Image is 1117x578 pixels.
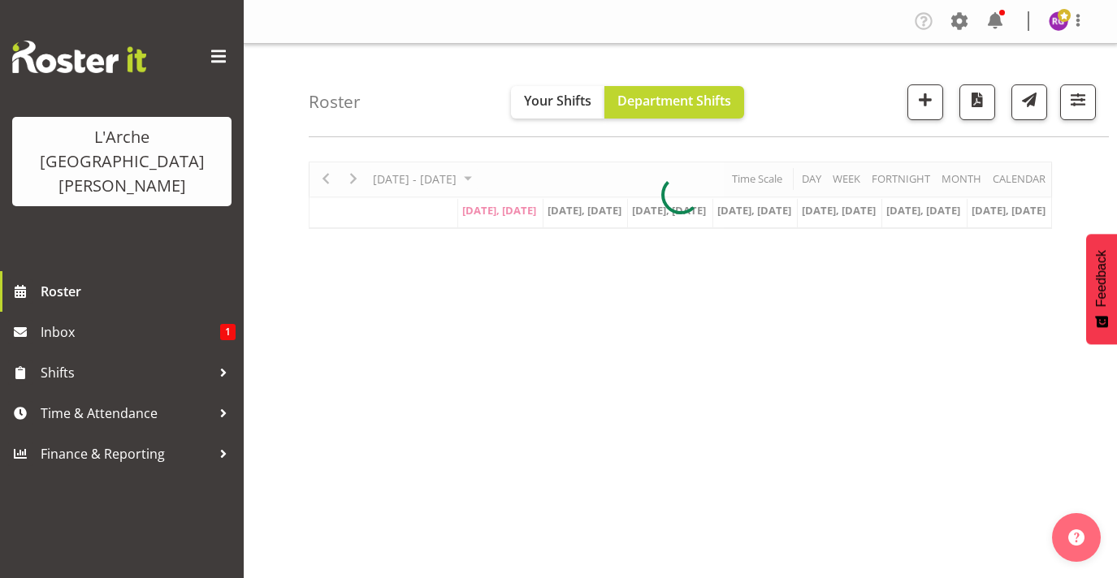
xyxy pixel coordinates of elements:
[41,401,211,425] span: Time & Attendance
[12,41,146,73] img: Rosterit website logo
[1011,84,1047,120] button: Send a list of all shifts for the selected filtered period to all rostered employees.
[309,93,361,111] h4: Roster
[41,320,220,344] span: Inbox
[604,86,744,119] button: Department Shifts
[1094,250,1109,307] span: Feedback
[511,86,604,119] button: Your Shifts
[28,125,215,198] div: L'Arche [GEOGRAPHIC_DATA][PERSON_NAME]
[1086,234,1117,344] button: Feedback - Show survey
[1060,84,1096,120] button: Filter Shifts
[524,92,591,110] span: Your Shifts
[41,360,211,385] span: Shifts
[41,442,211,466] span: Finance & Reporting
[220,324,236,340] span: 1
[959,84,995,120] button: Download a PDF of the roster according to the set date range.
[617,92,731,110] span: Department Shifts
[1049,11,1068,31] img: rob-goulton10285.jpg
[907,84,943,120] button: Add a new shift
[41,279,236,304] span: Roster
[1068,529,1085,546] img: help-xxl-2.png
